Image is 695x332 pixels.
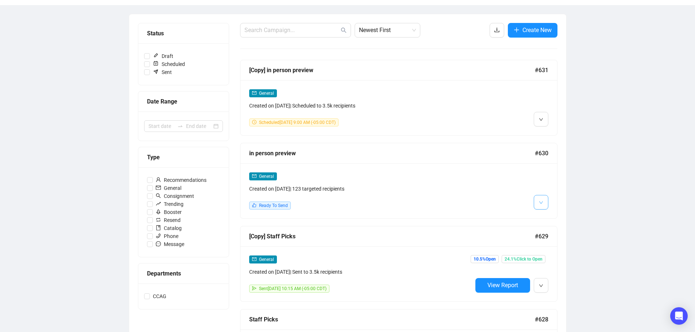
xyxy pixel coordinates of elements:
[487,282,518,289] span: View Report
[539,117,543,122] span: down
[147,97,220,106] div: Date Range
[150,68,175,76] span: Sent
[252,174,256,178] span: mail
[502,255,545,263] span: 24.1% Click to Open
[259,174,274,179] span: General
[177,123,183,129] span: swap-right
[508,23,557,38] button: Create New
[670,307,688,325] div: Open Intercom Messenger
[150,60,188,68] span: Scheduled
[535,66,548,75] span: #631
[252,91,256,95] span: mail
[535,232,548,241] span: #629
[156,193,161,198] span: search
[148,122,174,130] input: Start date
[494,27,500,33] span: download
[156,233,161,238] span: phone
[259,91,274,96] span: General
[341,27,347,33] span: search
[240,143,557,219] a: in person preview#630mailGeneralCreated on [DATE]| 123 targeted recipientslikeReady To Send
[249,149,535,158] div: in person preview
[471,255,499,263] span: 10.5% Open
[259,286,327,291] span: Sent [DATE] 10:15 AM (-05:00 CDT)
[249,102,472,110] div: Created on [DATE] | Scheduled to 3.5k recipients
[153,232,181,240] span: Phone
[156,225,161,230] span: book
[514,27,520,33] span: plus
[186,122,212,130] input: End date
[147,269,220,278] div: Departments
[147,29,220,38] div: Status
[535,315,548,324] span: #628
[252,203,256,207] span: like
[153,216,184,224] span: Resend
[153,240,187,248] span: Message
[252,257,256,261] span: mail
[150,52,176,60] span: Draft
[535,149,548,158] span: #630
[153,208,185,216] span: Booster
[156,185,161,190] span: mail
[156,177,161,182] span: user
[359,23,416,37] span: Newest First
[147,153,220,162] div: Type
[539,200,543,205] span: down
[249,66,535,75] div: [Copy] in person preview
[156,217,161,222] span: retweet
[156,201,161,206] span: rise
[240,226,557,302] a: [Copy] Staff Picks#629mailGeneralCreated on [DATE]| Sent to 3.5k recipientssendSent[DATE] 10:15 A...
[177,123,183,129] span: to
[249,232,535,241] div: [Copy] Staff Picks
[156,241,161,246] span: message
[240,60,557,136] a: [Copy] in person preview#631mailGeneralCreated on [DATE]| Scheduled to 3.5k recipientsclock-circl...
[249,268,472,276] div: Created on [DATE] | Sent to 3.5k recipients
[153,176,209,184] span: Recommendations
[156,209,161,214] span: rocket
[259,257,274,262] span: General
[539,284,543,288] span: down
[252,286,256,290] span: send
[150,292,169,300] span: CCAG
[522,26,552,35] span: Create New
[153,184,184,192] span: General
[153,192,197,200] span: Consignment
[475,278,530,293] button: View Report
[249,185,472,193] div: Created on [DATE] | 123 targeted recipients
[153,200,186,208] span: Trending
[252,120,256,124] span: clock-circle
[259,203,288,208] span: Ready To Send
[259,120,336,125] span: Scheduled [DATE] 9:00 AM (-05:00 CDT)
[249,315,535,324] div: Staff Picks
[244,26,339,35] input: Search Campaign...
[153,224,185,232] span: Catalog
